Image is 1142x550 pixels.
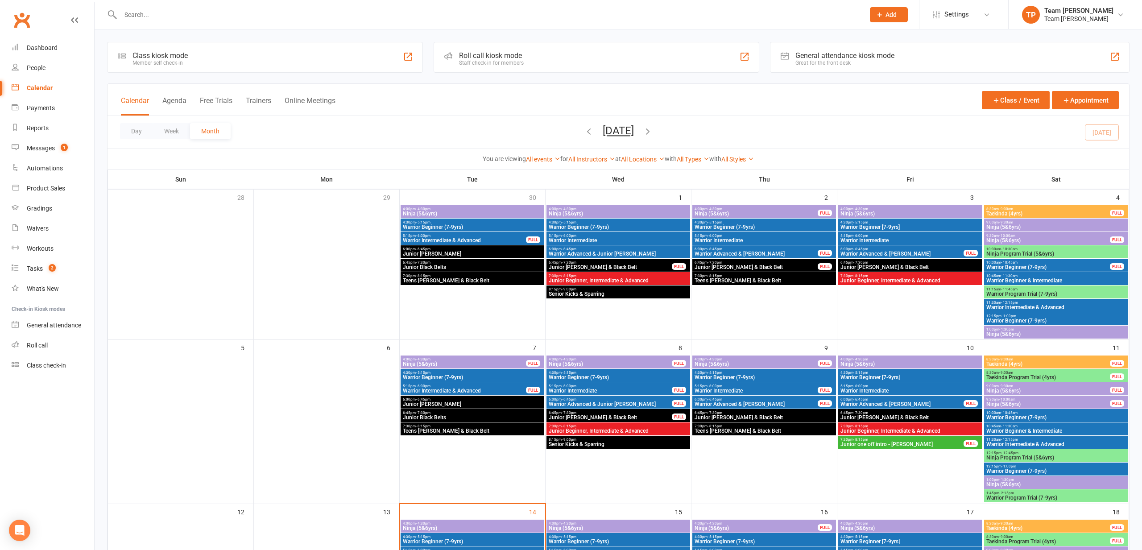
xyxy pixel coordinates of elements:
[562,357,576,361] span: - 4:30pm
[402,411,542,415] span: 6:45pm
[402,274,542,278] span: 7:30pm
[402,371,542,375] span: 4:30pm
[999,384,1013,388] span: - 9:30am
[246,96,271,116] button: Trainers
[402,207,542,211] span: 4:00pm
[853,234,868,238] span: - 6:00pm
[840,211,980,216] span: Ninja (5&6yrs)
[416,371,430,375] span: - 5:15pm
[694,207,818,211] span: 4:00pm
[1110,236,1124,243] div: FULL
[853,220,868,224] span: - 5:15pm
[708,424,722,428] span: - 8:15pm
[548,371,688,375] span: 4:30pm
[546,170,691,189] th: Wed
[402,211,542,216] span: Ninja (5&6yrs)
[1001,287,1018,291] span: - 11:45am
[285,96,335,116] button: Online Meetings
[12,138,94,158] a: Messages 1
[548,220,688,224] span: 4:30pm
[694,415,834,420] span: Junior [PERSON_NAME] & Black Belt
[562,411,576,415] span: - 7:30pm
[12,239,94,259] a: Workouts
[560,155,568,162] strong: for
[548,265,672,270] span: Junior [PERSON_NAME] & Black Belt
[694,424,834,428] span: 7:30pm
[12,219,94,239] a: Waivers
[1110,387,1124,393] div: FULL
[190,123,231,139] button: Month
[672,387,686,393] div: FULL
[694,251,818,256] span: Warrior Advanced & [PERSON_NAME]
[708,411,722,415] span: - 7:30pm
[853,371,868,375] span: - 5:15pm
[694,375,834,380] span: Warrior Beginner (7-9yrs)
[254,170,400,189] th: Mon
[691,170,837,189] th: Thu
[708,274,722,278] span: - 8:15pm
[840,371,980,375] span: 4:30pm
[708,207,722,211] span: - 4:30pm
[562,234,576,238] span: - 6:00pm
[672,263,686,270] div: FULL
[12,259,94,279] a: Tasks 2
[416,207,430,211] span: - 4:30pm
[548,238,688,243] span: Warrior Intermediate
[12,38,94,58] a: Dashboard
[27,265,43,272] div: Tasks
[402,251,542,256] span: Junior [PERSON_NAME]
[986,401,1110,407] span: Ninja (5&6yrs)
[402,224,542,230] span: Warrior Beginner (7-9yrs)
[694,371,834,375] span: 4:30pm
[416,424,430,428] span: - 8:15pm
[132,60,188,66] div: Member self check-in
[562,397,576,401] span: - 6:45pm
[818,250,832,256] div: FULL
[840,220,980,224] span: 4:30pm
[529,190,545,204] div: 30
[49,264,56,272] span: 2
[562,220,576,224] span: - 5:15pm
[27,84,53,91] div: Calendar
[548,357,672,361] span: 4:00pm
[708,371,722,375] span: - 5:15pm
[840,261,980,265] span: 6:45pm
[61,144,68,151] span: 1
[27,362,66,369] div: Class check-in
[1110,373,1124,380] div: FULL
[162,96,186,116] button: Agenda
[12,78,94,98] a: Calendar
[840,251,964,256] span: Warrior Advanced & [PERSON_NAME]
[694,211,818,216] span: Ninja (5&6yrs)
[12,279,94,299] a: What's New
[694,361,818,367] span: Ninja (5&6yrs)
[27,285,59,292] div: What's New
[840,397,964,401] span: 6:00pm
[562,247,576,251] span: - 6:45pm
[120,123,153,139] button: Day
[986,287,1126,291] span: 11:15am
[1022,6,1040,24] div: TP
[402,220,542,224] span: 4:30pm
[986,207,1110,211] span: 8:30am
[986,361,1110,367] span: Taekinda (4yrs)
[986,274,1126,278] span: 10:45am
[870,7,908,22] button: Add
[818,263,832,270] div: FULL
[402,415,542,420] span: Junior Black Belts
[241,340,253,355] div: 5
[402,234,526,238] span: 5:15pm
[986,397,1110,401] span: 9:30am
[679,340,691,355] div: 8
[885,11,897,18] span: Add
[840,265,980,270] span: Junior [PERSON_NAME] & Black Belt
[986,415,1126,420] span: Warrior Beginner (7-9yrs)
[402,424,542,428] span: 7:30pm
[459,51,524,60] div: Roll call kiosk mode
[402,278,542,283] span: Teens [PERSON_NAME] & Black Belt
[708,220,722,224] span: - 5:15pm
[132,51,188,60] div: Class kiosk mode
[237,190,253,204] div: 28
[416,261,430,265] span: - 7:30pm
[986,278,1126,283] span: Warrior Beginner & Intermediate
